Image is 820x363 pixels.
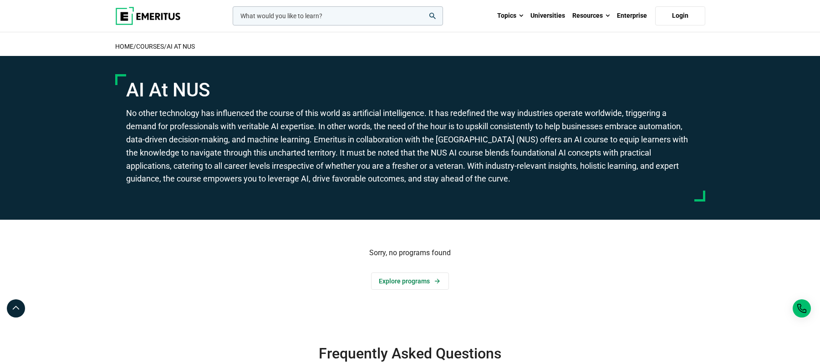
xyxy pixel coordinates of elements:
input: woocommerce-product-search-field-0 [233,6,443,25]
a: AI At NUS [167,43,195,50]
a: Login [655,6,705,25]
p: Sorry, no programs found [115,247,705,259]
a: Explore programs [371,272,449,290]
h2: Frequently Asked Questions [215,344,605,363]
a: home [115,43,133,50]
p: No other technology has influenced the course of this world as artificial intelligence. It has re... [126,107,694,186]
h1: AI At NUS [126,79,694,101]
h2: / / [115,37,705,56]
a: COURSES [136,43,164,50]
